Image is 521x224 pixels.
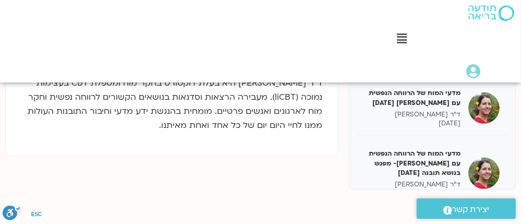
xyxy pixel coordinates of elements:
[365,149,461,178] h5: מדעי המוח של הרווחה הנפשית עם [PERSON_NAME]- מפגש בנושא תובנה [DATE]
[365,88,461,107] h5: מדעי המוח של הרווחה הנפשית עם [PERSON_NAME] [DATE]
[365,180,461,189] p: ד"ר [PERSON_NAME]
[468,158,500,189] img: מדעי המוח של הרווחה הנפשית עם נועה אלבלדה- מפגש בנושא תובנה 21/03/25
[468,5,514,21] img: תודעה בריאה
[21,76,322,133] p: ד״ר [PERSON_NAME] היא בעלת דוקטורט בחקר מוח ומטפלת CBT בעצימות נמוכה (liCBT). מעבירה הרצאות וסדנא...
[468,92,500,124] img: מדעי המוח של הרווחה הנפשית עם נועה אלבלדה 07/03/25
[452,203,490,217] span: יצירת קשר
[365,110,461,119] p: ד"ר [PERSON_NAME]
[365,189,461,198] p: [DATE]
[365,119,461,128] p: [DATE]
[417,198,516,219] a: יצירת קשר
